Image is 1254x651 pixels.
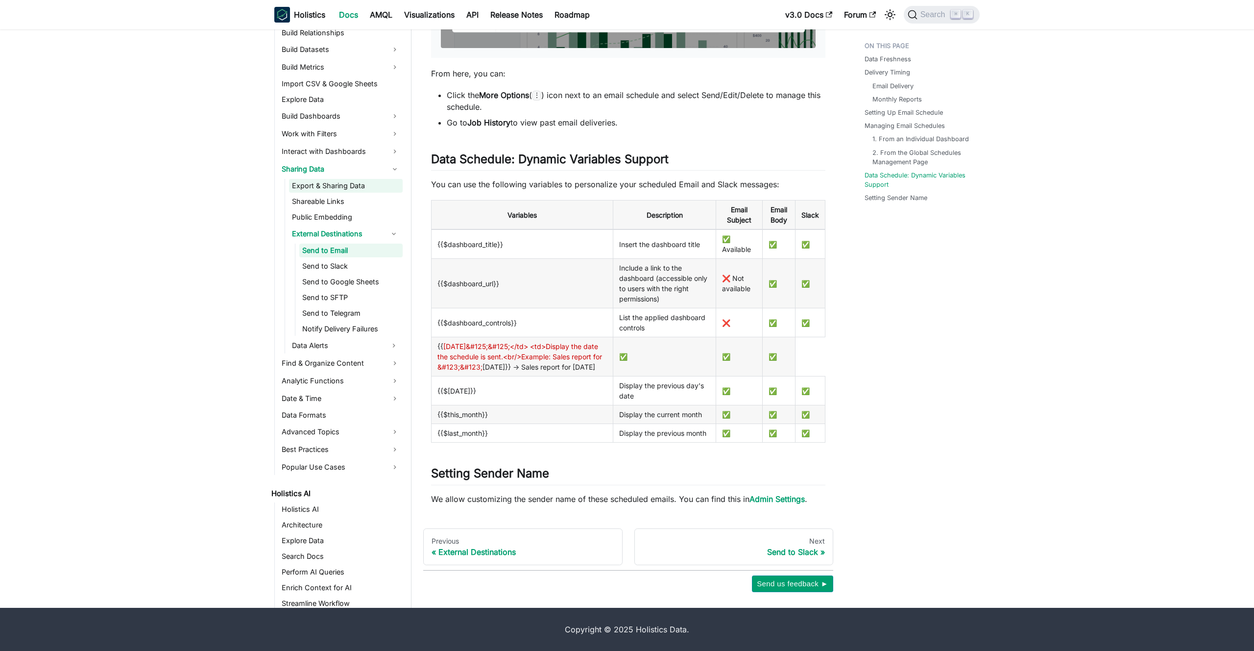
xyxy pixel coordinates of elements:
td: {{ [DATE]}} → Sales report for [DATE] [432,337,613,376]
a: Shareable Links [289,195,403,208]
kbd: ⌘ [951,10,961,19]
a: Holistics AI [268,487,403,501]
a: Build Datasets [279,42,403,57]
a: 2. From the Global Schedules Management Page [872,148,970,167]
a: Admin Settings [749,494,805,504]
a: Send to Slack [299,259,403,273]
a: Popular Use Cases [279,459,403,475]
button: Switch between dark and light mode (currently light mode) [882,7,898,23]
span: Search [917,10,951,19]
td: ✅ [762,259,795,308]
td: ✅ [795,308,825,337]
a: Roadmap [549,7,596,23]
a: Forum [838,7,882,23]
a: Streamline Workflow [279,597,403,610]
td: Display the previous day's date [613,376,716,405]
a: API [460,7,484,23]
button: Search (Command+K) [904,6,980,24]
a: Build Metrics [279,59,403,75]
td: ✅ [716,405,762,424]
strong: Job History [467,118,510,127]
a: Send to Email [299,244,403,257]
td: {{$last_month}} [432,424,613,443]
a: 1. From an Individual Dashboard [872,134,969,144]
td: ✅ [762,229,795,259]
div: Send to Slack [643,547,825,557]
li: Go to to view past email deliveries. [447,117,825,128]
a: Release Notes [484,7,549,23]
td: ✅ [613,337,716,376]
a: PreviousExternal Destinations [423,528,623,566]
h2: Setting Sender Name [431,466,825,485]
a: Data Formats [279,408,403,422]
a: Build Relationships [279,26,403,40]
td: ✅ [795,424,825,443]
a: Delivery Timing [865,68,910,77]
a: Public Embedding [289,210,403,224]
a: v3.0 Docs [779,7,838,23]
a: Architecture [279,518,403,532]
a: Date & Time [279,391,403,406]
strong: More Options [479,90,529,100]
p: We allow customizing the sender name of these scheduled emails. You can find this in . [431,493,825,505]
nav: Docs pages [423,528,833,566]
td: ✅ [762,424,795,443]
th: Slack [795,200,825,230]
div: External Destinations [432,547,614,557]
button: Collapse sidebar category 'External Destinations' [385,226,403,242]
a: NextSend to Slack [634,528,834,566]
span: Send us feedback ► [757,577,828,590]
code: ⋮ [532,91,541,100]
td: ✅ [762,337,795,376]
a: Docs [333,7,364,23]
td: ✅ [716,376,762,405]
a: Advanced Topics [279,424,403,440]
td: Include a link to the dashboard (accessible only to users with the right permissions) [613,259,716,308]
h2: Data Schedule: Dynamic Variables Support [431,152,825,171]
a: Import CSV & Google Sheets [279,77,403,91]
a: Explore Data [279,93,403,106]
a: Data Alerts [289,338,385,353]
td: ✅ [795,405,825,424]
td: ✅ Available [716,229,762,259]
td: ✅ [716,424,762,443]
th: Email Body [762,200,795,230]
a: Best Practices [279,442,403,457]
a: AMQL [364,7,398,23]
td: Insert the dashboard title [613,229,716,259]
a: Analytic Functions [279,373,403,389]
button: Expand sidebar category 'Data Alerts' [385,338,403,353]
a: Holistics AI [279,502,403,516]
th: Variables [432,200,613,230]
td: {{$dashboard_controls}} [432,308,613,337]
td: ✅ [762,405,795,424]
td: {{$dashboard_title}} [432,229,613,259]
li: Click the ( ) icon next to an email schedule and select Send/Edit/Delete to manage this schedule. [447,89,825,113]
div: Previous [432,537,614,546]
a: Export & Sharing Data [289,179,403,193]
a: Email Delivery [872,81,914,91]
td: ❌ Not available [716,259,762,308]
td: ✅ [795,229,825,259]
td: Display the previous month [613,424,716,443]
a: Interact with Dashboards [279,144,403,159]
a: Send to Google Sheets [299,275,403,289]
td: ✅ [795,259,825,308]
a: Data Freshness [865,54,911,64]
span: ParseError: KaTeX parse error: Expected 'EOF', got '&' at position 6: today&̲#125;&#125;</td… [437,342,602,371]
a: Build Dashboards [279,108,403,124]
a: Perform AI Queries [279,565,403,579]
a: Setting Sender Name [865,193,927,202]
a: Find & Organize Content [279,355,403,371]
a: External Destinations [289,226,385,242]
b: Holistics [294,9,325,21]
a: HolisticsHolistics [274,7,325,23]
td: ✅ [716,337,762,376]
td: Display the current month [613,405,716,424]
a: Data Schedule: Dynamic Variables Support [865,171,974,189]
a: Enrich Context for AI [279,581,403,595]
a: Explore Data [279,534,403,548]
td: {{$[DATE]}} [432,376,613,405]
a: Search Docs [279,550,403,563]
td: {{$dashboard_url}} [432,259,613,308]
